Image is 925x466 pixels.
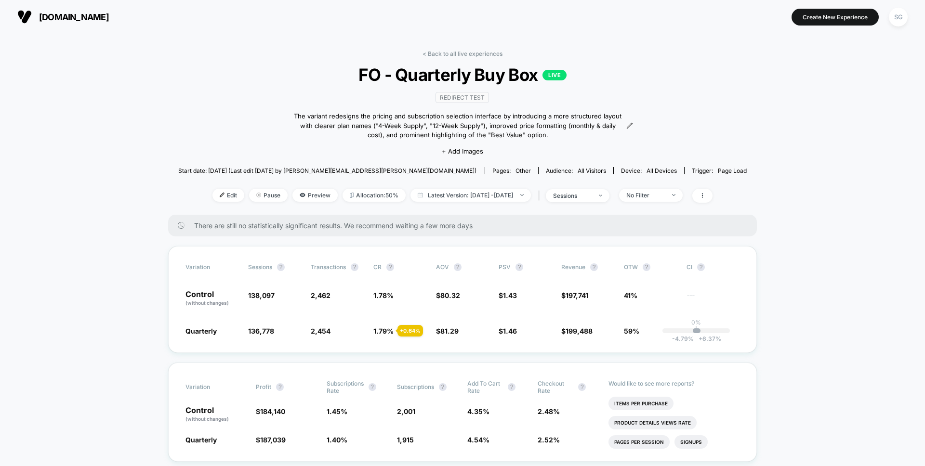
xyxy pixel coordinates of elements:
span: 2,001 [397,407,415,415]
span: Subscriptions Rate [327,380,364,394]
span: 1.79 % [373,327,394,335]
p: Would like to see more reports? [608,380,740,387]
span: Sessions [248,263,272,271]
span: 80.32 [440,291,460,299]
button: ? [643,263,650,271]
span: $ [256,407,285,415]
button: ? [351,263,358,271]
p: LIVE [542,70,567,80]
span: Start date: [DATE] (Last edit [DATE] by [PERSON_NAME][EMAIL_ADDRESS][PERSON_NAME][DOMAIN_NAME]) [178,167,476,174]
span: Device: [613,167,684,174]
span: 1.46 [503,327,517,335]
span: 4.54 % [467,436,489,444]
button: SG [886,7,911,27]
span: -4.79 % [672,335,694,342]
span: PSV [499,263,511,271]
span: 1.45 % [327,407,347,415]
button: ? [454,263,462,271]
button: ? [590,263,598,271]
img: end [599,194,602,196]
li: Product Details Views Rate [608,416,697,429]
span: 81.29 [440,327,459,335]
li: Signups [674,435,708,449]
span: 1.40 % [327,436,347,444]
img: end [672,194,675,196]
span: CI [687,263,740,271]
a: < Back to all live experiences [423,50,502,57]
span: The variant redesigns the pricing and subscription selection interface by introducing a more stru... [292,112,624,140]
span: 184,140 [260,407,285,415]
span: 2.52 % [538,436,560,444]
span: $ [436,291,460,299]
span: $ [499,291,517,299]
span: 59% [624,327,639,335]
div: Audience: [546,167,606,174]
img: calendar [418,193,423,197]
img: edit [220,193,225,197]
span: Redirect Test [436,92,489,103]
span: Variation [185,380,238,394]
span: $ [561,327,593,335]
span: 41% [624,291,637,299]
span: 136,778 [248,327,274,335]
span: Allocation: 50% [343,189,406,202]
span: 2.48 % [538,407,560,415]
p: 0% [691,319,701,326]
span: Edit [212,189,244,202]
li: Items Per Purchase [608,397,674,410]
span: 138,097 [248,291,275,299]
span: Variation [185,263,238,271]
span: 1,915 [397,436,414,444]
button: ? [439,383,447,391]
span: + [699,335,702,342]
span: 197,741 [566,291,588,299]
span: Revenue [561,263,585,271]
span: (without changes) [185,300,229,306]
div: sessions [553,192,592,199]
span: Transactions [311,263,346,271]
img: end [256,193,261,197]
span: Pause [249,189,288,202]
button: ? [515,263,523,271]
span: $ [561,291,588,299]
span: Latest Version: [DATE] - [DATE] [410,189,531,202]
span: Add To Cart Rate [467,380,503,394]
img: Visually logo [17,10,32,24]
button: ? [697,263,705,271]
span: 199,488 [566,327,593,335]
button: [DOMAIN_NAME] [14,9,112,25]
p: Control [185,290,238,307]
span: all devices [647,167,677,174]
span: 2,462 [311,291,330,299]
div: No Filter [626,192,665,199]
button: ? [386,263,394,271]
span: FO - Quarterly Buy Box [207,65,718,85]
span: other [515,167,531,174]
button: ? [369,383,376,391]
span: (without changes) [185,416,229,422]
span: 187,039 [260,436,286,444]
div: Trigger: [692,167,747,174]
span: --- [687,293,740,307]
span: There are still no statistically significant results. We recommend waiting a few more days [194,221,738,230]
span: Subscriptions [397,383,434,390]
button: ? [277,263,285,271]
button: Create New Experience [792,9,879,26]
img: rebalance [350,193,354,198]
span: 1.78 % [373,291,394,299]
span: | [536,189,546,203]
span: All Visitors [578,167,606,174]
button: ? [508,383,515,391]
span: 6.37 % [694,335,721,342]
p: | [695,326,697,333]
button: ? [578,383,586,391]
span: $ [436,327,459,335]
span: Preview [292,189,338,202]
span: CR [373,263,382,271]
span: 4.35 % [467,407,489,415]
div: SG [889,8,908,26]
p: Control [185,406,246,423]
div: + 0.64 % [397,325,423,337]
span: AOV [436,263,449,271]
span: + Add Images [442,147,483,155]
